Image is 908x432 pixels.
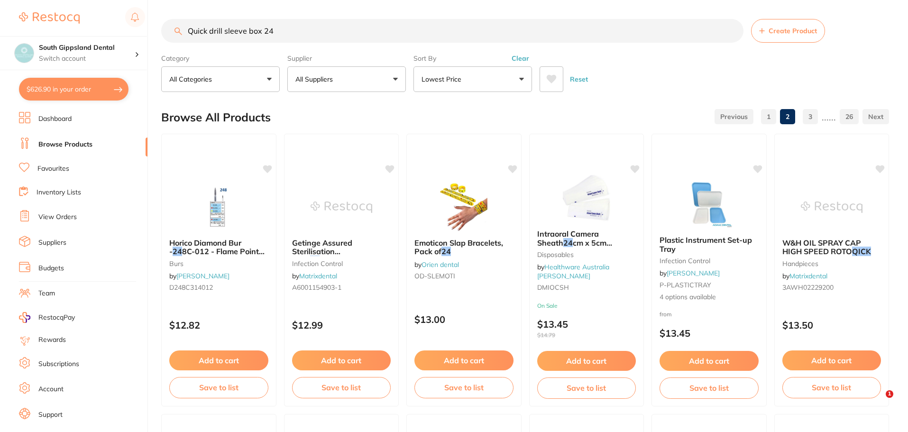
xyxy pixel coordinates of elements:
[295,74,337,84] p: All Suppliers
[39,54,135,64] p: Switch account
[780,107,795,126] a: 2
[537,319,636,339] p: $13.45
[782,239,881,256] b: W&H OIL SPRAY CAP HIGH SPEED ROTO QICK
[660,257,759,265] small: infection control
[422,74,465,84] p: Lowest Price
[38,289,55,298] a: Team
[414,238,503,256] span: Emoticon Slap Bracelets, Pack of
[169,272,229,280] span: by
[169,238,241,256] span: Horico Diamond Bur -
[660,351,759,371] button: Add to cart
[38,335,66,345] a: Rewards
[537,230,636,247] b: Intraoral Camera Sheath 24cm x 5cm 100/Box
[169,260,268,267] small: burs
[782,350,881,370] button: Add to cart
[38,114,72,124] a: Dashboard
[292,238,352,265] span: Getinge Assured Sterilisation Tape
[173,247,182,256] em: 24
[19,12,80,24] img: Restocq Logo
[751,19,825,43] button: Create Product
[803,107,818,126] a: 3
[789,272,827,280] a: Matrixdental
[169,239,268,256] b: Horico Diamond Bur - 248C-012 - Flame Pointed - Fine - High Speed, Friction Grip (FG), 1-Pack
[19,78,128,101] button: $626.90 in your order
[311,184,372,231] img: Getinge Assured Sterilisation Tape 24mm Green Roll
[161,111,271,124] h2: Browse All Products
[169,74,216,84] p: All Categories
[433,184,495,231] img: Emoticon Slap Bracelets, Pack of 24
[822,111,836,122] p: ......
[38,238,66,248] a: Suppliers
[161,19,743,43] input: Search Products
[169,283,213,292] span: D248C314012
[169,247,268,274] span: 8C-012 - Flame Pointed - Fine - High Speed, Friction Grip (FG), 1-Pack
[567,66,591,92] button: Reset
[441,247,451,256] em: 24
[563,238,573,248] em: 24
[852,247,871,256] em: QICK
[292,377,391,398] button: Save to list
[38,313,75,322] span: RestocqPay
[414,272,455,280] span: OD-SLEMOTI
[782,283,834,292] span: 3AWH02229200
[287,54,406,63] label: Supplier
[660,377,759,398] button: Save to list
[292,256,384,274] span: [PERSON_NAME] Roll
[292,239,391,256] b: Getinge Assured Sterilisation Tape 24mm Green Roll
[660,269,720,277] span: by
[38,359,79,369] a: Subscriptions
[188,184,249,231] img: Horico Diamond Bur - 248C-012 - Flame Pointed - Fine - High Speed, Friction Grip (FG), 1-Pack
[39,43,135,53] h4: South Gippsland Dental
[782,260,881,267] small: handpieces
[509,54,532,63] button: Clear
[169,377,268,398] button: Save to list
[660,328,759,339] p: $13.45
[782,320,881,331] p: $13.50
[537,263,609,280] a: Healthware Australia [PERSON_NAME]
[414,314,514,325] p: $13.00
[537,263,609,280] span: by
[292,260,391,267] small: infection control
[537,351,636,371] button: Add to cart
[660,293,759,302] span: 4 options available
[169,320,268,331] p: $12.82
[769,27,817,35] span: Create Product
[414,239,514,256] b: Emoticon Slap Bracelets, Pack of 24
[537,238,612,256] span: cm x 5cm 100/Box
[310,256,320,265] em: 24
[537,251,636,258] small: Disposables
[19,312,75,323] a: RestocqPay
[660,236,759,253] b: Plastic Instrument Set-up Tray
[667,269,720,277] a: [PERSON_NAME]
[413,54,532,63] label: Sort By
[161,66,280,92] button: All Categories
[782,272,827,280] span: by
[761,107,776,126] a: 1
[537,332,636,339] span: $14.79
[169,350,268,370] button: Add to cart
[660,311,672,318] span: from
[537,377,636,398] button: Save to list
[15,44,34,63] img: South Gippsland Dental
[19,312,30,323] img: RestocqPay
[413,66,532,92] button: Lowest Price
[292,272,337,280] span: by
[782,238,861,256] span: W&H OIL SPRAY CAP HIGH SPEED ROTO
[38,212,77,222] a: View Orders
[292,283,341,292] span: A6001154903-1
[287,66,406,92] button: All Suppliers
[414,377,514,398] button: Save to list
[556,175,617,222] img: Intraoral Camera Sheath 24cm x 5cm 100/Box
[537,303,636,309] small: On Sale
[414,260,459,269] span: by
[660,235,752,253] span: Plastic Instrument Set-up Tray
[678,181,740,228] img: Plastic Instrument Set-up Tray
[537,283,569,292] span: DMIOCSH
[292,350,391,370] button: Add to cart
[840,107,859,126] a: 26
[537,229,599,247] span: Intraoral Camera Sheath
[19,7,80,29] a: Restocq Logo
[801,184,862,231] img: W&H OIL SPRAY CAP HIGH SPEED ROTO QICK
[292,320,391,331] p: $12.99
[38,410,63,420] a: Support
